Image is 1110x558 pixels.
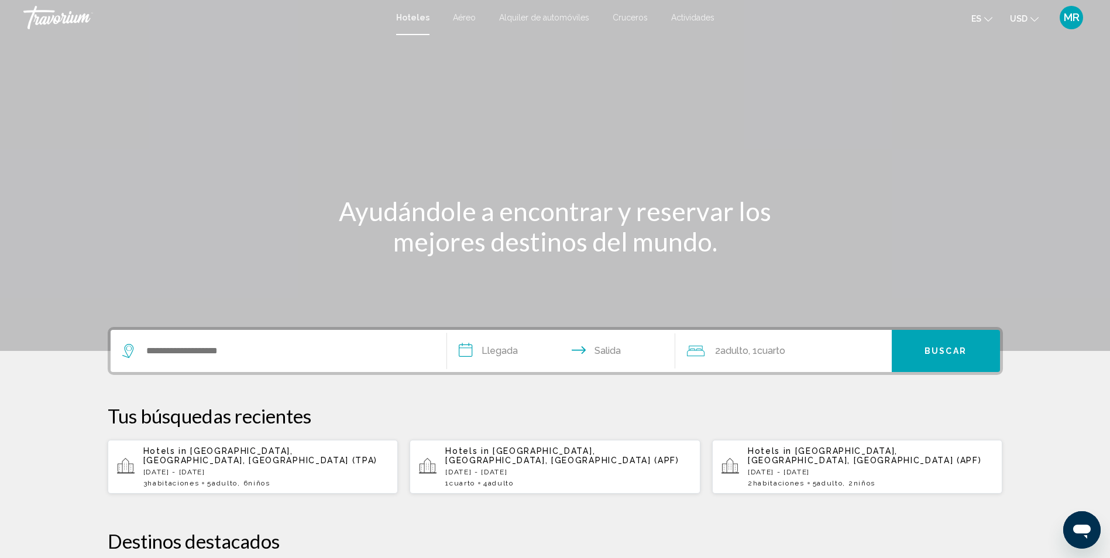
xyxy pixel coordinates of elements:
button: User Menu [1056,5,1087,30]
span: Hotels in [748,446,792,456]
span: Niños [854,479,875,487]
span: Hotels in [143,446,187,456]
span: 5 [813,479,843,487]
span: , 6 [238,479,270,487]
a: Aéreo [453,13,476,22]
p: [DATE] - [DATE] [748,468,994,476]
span: , 1 [748,343,785,359]
span: 2 [748,479,805,487]
button: Buscar [892,330,1000,372]
span: USD [1010,14,1027,23]
button: Change language [971,10,992,27]
div: Search widget [111,330,1000,372]
span: [GEOGRAPHIC_DATA], [GEOGRAPHIC_DATA], [GEOGRAPHIC_DATA] (APF) [748,446,982,465]
button: Hotels in [GEOGRAPHIC_DATA], [GEOGRAPHIC_DATA], [GEOGRAPHIC_DATA] (APF)[DATE] - [DATE]2habitacion... [712,439,1003,494]
p: [DATE] - [DATE] [143,468,389,476]
button: Change currency [1010,10,1039,27]
a: Travorium [23,6,384,29]
p: Tus búsquedas recientes [108,404,1003,428]
span: 1 [445,479,475,487]
span: [GEOGRAPHIC_DATA], [GEOGRAPHIC_DATA], [GEOGRAPHIC_DATA] (APF) [445,446,679,465]
h1: Ayudándole a encontrar y reservar los mejores destinos del mundo. [336,196,775,257]
span: Hotels in [445,446,489,456]
span: 3 [143,479,200,487]
button: Travelers: 2 adults, 0 children [675,330,892,372]
a: Alquiler de automóviles [499,13,589,22]
span: 4 [483,479,514,487]
span: Niños [248,479,270,487]
span: Adulto [212,479,238,487]
span: 2 [715,343,748,359]
span: Adulto [817,479,843,487]
h2: Destinos destacados [108,529,1003,553]
span: Cuarto [757,345,785,356]
span: Adulto [488,479,514,487]
span: [GEOGRAPHIC_DATA], [GEOGRAPHIC_DATA], [GEOGRAPHIC_DATA] (TPA) [143,446,378,465]
span: 5 [207,479,238,487]
button: Hotels in [GEOGRAPHIC_DATA], [GEOGRAPHIC_DATA], [GEOGRAPHIC_DATA] (APF)[DATE] - [DATE]1Cuarto4Adulto [410,439,700,494]
a: Actividades [671,13,714,22]
span: habitaciones [753,479,805,487]
button: Hotels in [GEOGRAPHIC_DATA], [GEOGRAPHIC_DATA], [GEOGRAPHIC_DATA] (TPA)[DATE] - [DATE]3habitacion... [108,439,398,494]
span: Cuarto [449,479,475,487]
span: MR [1064,12,1080,23]
span: es [971,14,981,23]
iframe: Button to launch messaging window [1063,511,1101,549]
p: [DATE] - [DATE] [445,468,691,476]
a: Cruceros [613,13,648,22]
button: Check in and out dates [447,330,675,372]
span: Adulto [720,345,748,356]
a: Hoteles [396,13,429,22]
span: Buscar [925,347,967,356]
span: , 2 [843,479,875,487]
span: habitaciones [147,479,199,487]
